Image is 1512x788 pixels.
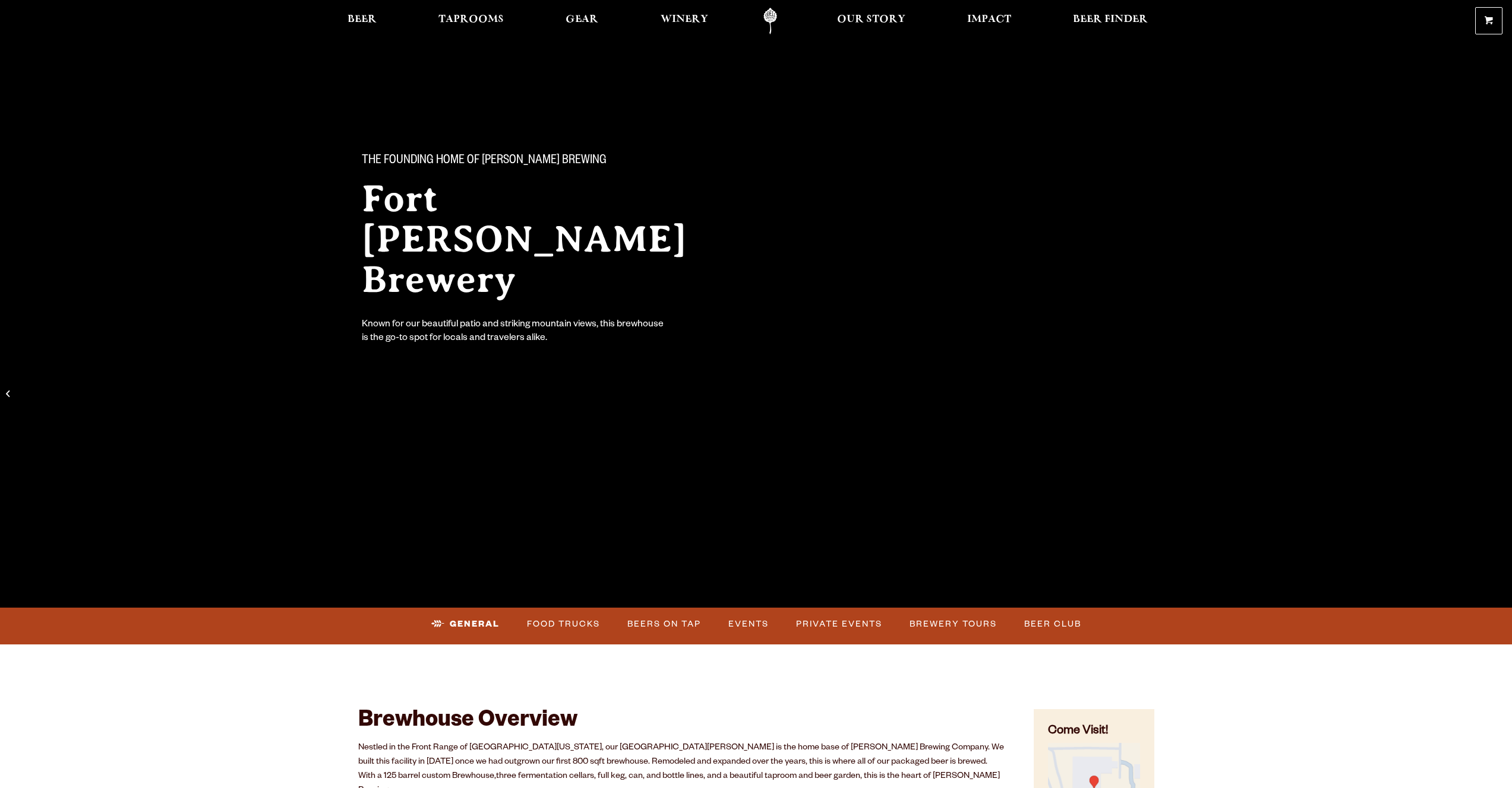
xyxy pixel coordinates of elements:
span: Taprooms [438,15,504,24]
h2: Brewhouse Overview [358,709,1005,735]
span: Gear [566,15,598,24]
a: Private Events [791,611,887,638]
h2: Fort [PERSON_NAME] Brewery [362,179,733,300]
a: Winery [653,8,716,34]
span: Beer Finder [1073,15,1148,24]
a: Brewery Tours [905,611,1002,638]
span: Winery [661,15,708,24]
a: Impact [959,8,1019,34]
a: Gear [558,8,606,34]
div: Known for our beautiful patio and striking mountain views, this brewhouse is the go-to spot for l... [362,319,666,346]
a: Taprooms [431,8,512,34]
a: Beers on Tap [623,611,706,638]
span: Our Story [837,15,905,24]
a: Our Story [829,8,913,34]
span: The Founding Home of [PERSON_NAME] Brewing [362,154,607,169]
a: Odell Home [748,8,793,34]
span: Beer [348,15,377,24]
a: Beer Finder [1065,8,1156,34]
a: General [427,611,504,638]
a: Beer Club [1019,611,1086,638]
span: Impact [967,15,1011,24]
a: Events [724,611,774,638]
a: Beer [340,8,384,34]
a: Food Trucks [522,611,605,638]
h4: Come Visit! [1048,723,1139,741]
